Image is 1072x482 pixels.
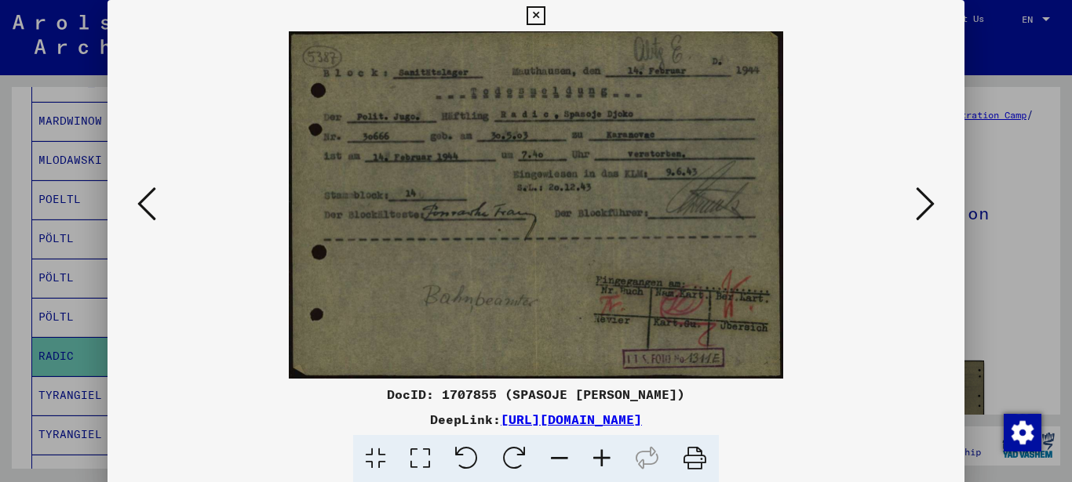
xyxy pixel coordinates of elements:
div: Change consent [1003,413,1041,451]
img: 001.jpg [289,31,784,379]
img: Change consent [1004,414,1041,451]
div: DeepLink: [108,410,965,429]
div: DocID: 1707855 (SPASOJE [PERSON_NAME]) [108,385,965,404]
a: [URL][DOMAIN_NAME] [501,411,642,427]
